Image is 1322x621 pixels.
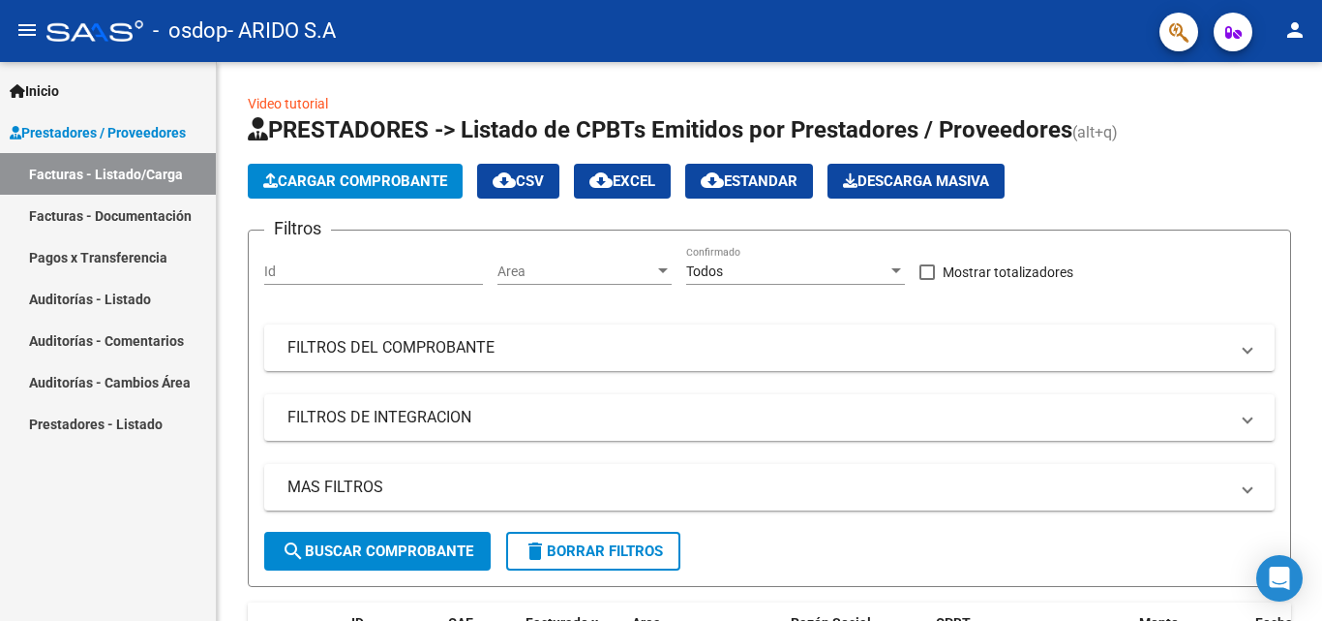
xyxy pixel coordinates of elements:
[10,122,186,143] span: Prestadores / Proveedores
[506,532,680,571] button: Borrar Filtros
[493,169,516,192] mat-icon: cloud_download
[524,540,547,563] mat-icon: delete
[524,543,663,560] span: Borrar Filtros
[493,172,544,190] span: CSV
[248,96,328,111] a: Video tutorial
[287,477,1228,498] mat-panel-title: MAS FILTROS
[685,164,813,199] button: Estandar
[574,164,671,199] button: EXCEL
[264,532,491,571] button: Buscar Comprobante
[263,172,447,190] span: Cargar Comprobante
[227,10,336,52] span: - ARIDO S.A
[282,540,305,563] mat-icon: search
[10,80,59,102] span: Inicio
[686,264,723,279] span: Todos
[943,261,1073,284] span: Mostrar totalizadores
[264,215,331,242] h3: Filtros
[282,543,473,560] span: Buscar Comprobante
[248,164,463,199] button: Cargar Comprobante
[827,164,1005,199] app-download-masive: Descarga masiva de comprobantes (adjuntos)
[248,116,1072,143] span: PRESTADORES -> Listado de CPBTs Emitidos por Prestadores / Proveedores
[827,164,1005,199] button: Descarga Masiva
[264,325,1275,371] mat-expansion-panel-header: FILTROS DEL COMPROBANTE
[287,337,1228,358] mat-panel-title: FILTROS DEL COMPROBANTE
[589,172,655,190] span: EXCEL
[287,407,1228,428] mat-panel-title: FILTROS DE INTEGRACION
[843,172,989,190] span: Descarga Masiva
[1283,18,1307,42] mat-icon: person
[1256,555,1303,602] div: Open Intercom Messenger
[264,394,1275,441] mat-expansion-panel-header: FILTROS DE INTEGRACION
[15,18,39,42] mat-icon: menu
[264,464,1275,511] mat-expansion-panel-header: MAS FILTROS
[497,264,654,280] span: Area
[701,172,797,190] span: Estandar
[477,164,559,199] button: CSV
[589,169,613,192] mat-icon: cloud_download
[153,10,227,52] span: - osdop
[701,169,724,192] mat-icon: cloud_download
[1072,123,1118,141] span: (alt+q)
